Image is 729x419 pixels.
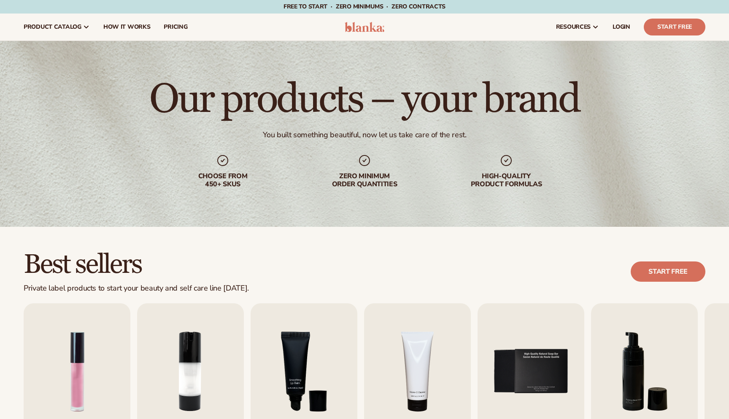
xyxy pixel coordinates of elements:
[549,14,606,41] a: resources
[263,130,467,140] div: You built something beautiful, now let us take care of the rest.
[24,284,249,293] div: Private label products to start your beauty and self care line [DATE].
[169,172,277,188] div: Choose from 450+ Skus
[103,24,151,30] span: How It Works
[452,172,560,188] div: High-quality product formulas
[631,261,705,282] a: Start free
[24,24,81,30] span: product catalog
[24,250,249,279] h2: Best sellers
[164,24,187,30] span: pricing
[613,24,630,30] span: LOGIN
[157,14,194,41] a: pricing
[97,14,157,41] a: How It Works
[149,79,579,120] h1: Our products – your brand
[283,3,445,11] span: Free to start · ZERO minimums · ZERO contracts
[606,14,637,41] a: LOGIN
[310,172,418,188] div: Zero minimum order quantities
[644,19,705,35] a: Start Free
[556,24,591,30] span: resources
[345,22,385,32] img: logo
[17,14,97,41] a: product catalog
